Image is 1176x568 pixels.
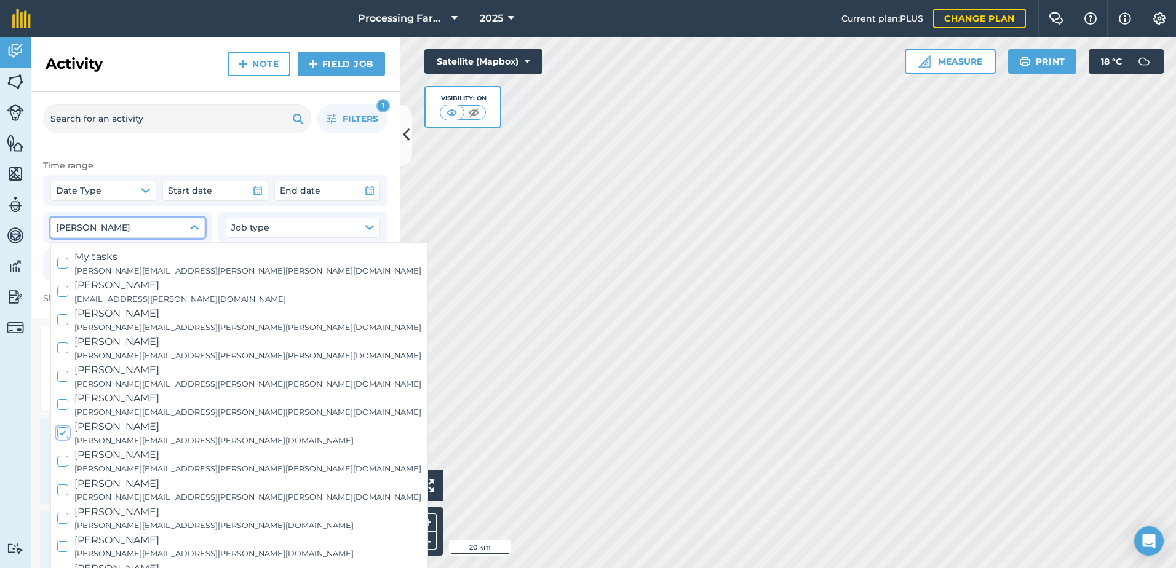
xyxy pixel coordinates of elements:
[1134,526,1164,556] div: Open Intercom Messenger
[74,419,354,435] span: [PERSON_NAME]
[1152,12,1167,25] img: A cog icon
[74,277,286,293] span: [PERSON_NAME]
[1101,49,1122,74] span: 18 ° C
[292,111,304,126] img: svg+xml;base64,PHN2ZyB4bWxucz0iaHR0cDovL3d3dy53My5vcmcvMjAwMC9zdmciIHdpZHRoPSIxOSIgaGVpZ2h0PSIyNC...
[74,447,421,463] span: [PERSON_NAME]
[1019,54,1031,69] img: svg+xml;base64,PHN2ZyB4bWxucz0iaHR0cDovL3d3dy53My5vcmcvMjAwMC9zdmciIHdpZHRoPSIxOSIgaGVpZ2h0PSIyNC...
[74,306,421,321] span: [PERSON_NAME]
[933,9,1026,28] a: Change plan
[74,249,421,265] span: My tasks
[74,350,421,362] small: [PERSON_NAME][EMAIL_ADDRESS][PERSON_NAME][PERSON_NAME][DOMAIN_NAME]
[424,49,542,74] button: Satellite (Mapbox)
[466,106,482,119] img: svg+xml;base64,PHN2ZyB4bWxucz0iaHR0cDovL3d3dy53My5vcmcvMjAwMC9zdmciIHdpZHRoPSI1MCIgaGVpZ2h0PSI0MC...
[74,390,421,406] span: [PERSON_NAME]
[74,293,286,306] small: [EMAIL_ADDRESS][PERSON_NAME][DOMAIN_NAME]
[74,491,421,503] small: [PERSON_NAME][EMAIL_ADDRESS][PERSON_NAME][PERSON_NAME][DOMAIN_NAME]
[358,11,447,26] span: Processing Farms
[480,11,503,26] span: 2025
[74,532,354,548] span: [PERSON_NAME]
[74,334,421,350] span: [PERSON_NAME]
[74,435,354,447] small: [PERSON_NAME][EMAIL_ADDRESS][PERSON_NAME][DOMAIN_NAME]
[918,55,931,68] img: Ruler icon
[74,265,421,277] small: [PERSON_NAME][EMAIL_ADDRESS][PERSON_NAME][PERSON_NAME][DOMAIN_NAME]
[74,378,421,390] small: [PERSON_NAME][EMAIL_ADDRESS][PERSON_NAME][PERSON_NAME][DOMAIN_NAME]
[1049,12,1063,25] img: Two speech bubbles overlapping with the left bubble in the forefront
[1119,11,1131,26] img: svg+xml;base64,PHN2ZyB4bWxucz0iaHR0cDovL3d3dy53My5vcmcvMjAwMC9zdmciIHdpZHRoPSIxNyIgaGVpZ2h0PSIxNy...
[74,519,354,532] small: [PERSON_NAME][EMAIL_ADDRESS][PERSON_NAME][DOMAIN_NAME]
[1132,49,1156,74] img: svg+xml;base64,PD94bWwgdmVyc2lvbj0iMS4wIiBlbmNvZGluZz0idXRmLTgiPz4KPCEtLSBHZW5lcmF0b3I6IEFkb2JlIE...
[905,49,996,74] button: Measure
[12,9,31,28] img: fieldmargin Logo
[74,406,421,419] small: [PERSON_NAME][EMAIL_ADDRESS][PERSON_NAME][PERSON_NAME][DOMAIN_NAME]
[74,463,421,475] small: [PERSON_NAME][EMAIL_ADDRESS][PERSON_NAME][PERSON_NAME][DOMAIN_NAME]
[74,476,421,492] span: [PERSON_NAME]
[444,106,459,119] img: svg+xml;base64,PHN2ZyB4bWxucz0iaHR0cDovL3d3dy53My5vcmcvMjAwMC9zdmciIHdpZHRoPSI1MCIgaGVpZ2h0PSI0MC...
[74,548,354,560] small: [PERSON_NAME][EMAIL_ADDRESS][PERSON_NAME][DOMAIN_NAME]
[74,321,421,334] small: [PERSON_NAME][EMAIL_ADDRESS][PERSON_NAME][PERSON_NAME][DOMAIN_NAME]
[440,93,487,103] div: Visibility: On
[1083,12,1098,25] img: A question mark icon
[74,504,354,520] span: [PERSON_NAME]
[1008,49,1077,74] button: Print
[841,12,923,25] span: Current plan : PLUS
[74,362,421,378] span: [PERSON_NAME]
